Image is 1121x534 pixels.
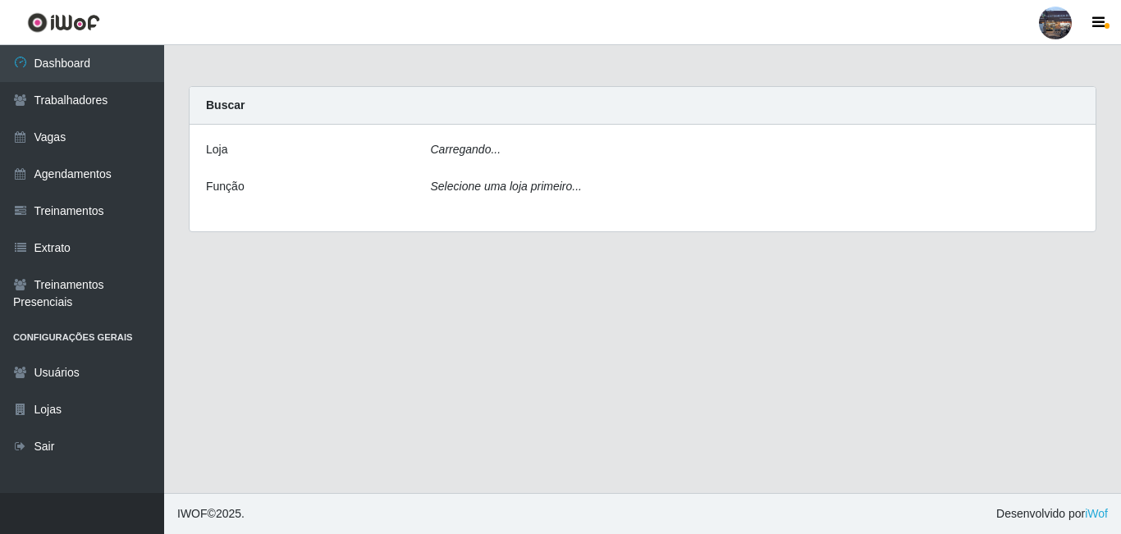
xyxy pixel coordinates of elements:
span: Desenvolvido por [996,505,1108,523]
a: iWof [1085,507,1108,520]
label: Função [206,178,245,195]
i: Selecione uma loja primeiro... [431,180,582,193]
span: IWOF [177,507,208,520]
img: CoreUI Logo [27,12,100,33]
label: Loja [206,141,227,158]
strong: Buscar [206,98,245,112]
i: Carregando... [431,143,501,156]
span: © 2025 . [177,505,245,523]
